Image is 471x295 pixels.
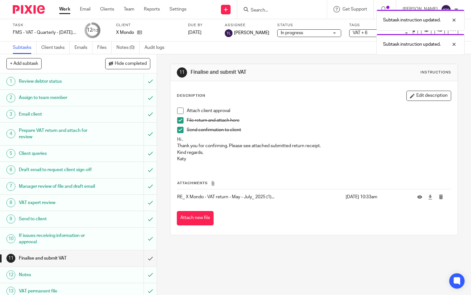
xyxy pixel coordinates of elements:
[116,23,180,28] label: Client
[41,42,70,54] a: Client tasks
[144,6,160,12] a: Reports
[428,194,433,200] a: Download
[6,215,15,223] div: 9
[116,42,140,54] a: Notes (0)
[19,253,98,263] h1: Finalise and submit VAT
[6,149,15,158] div: 5
[177,136,451,143] p: Hi ,
[80,6,90,12] a: Email
[177,143,451,149] p: Thank you for confirming. Please see attached submitted return receipt.
[169,6,186,12] a: Settings
[6,110,15,119] div: 3
[177,156,451,162] p: Katy
[188,23,217,28] label: Due by
[75,42,92,54] a: Emails
[19,270,98,280] h1: Notes
[145,42,169,54] a: Audit logs
[406,91,451,101] button: Edit description
[6,58,42,69] button: + Add subtask
[6,182,15,191] div: 7
[187,108,451,114] p: Attach client approval
[441,4,451,15] img: svg%3E
[6,129,15,138] div: 4
[383,17,441,23] p: Subtask instruction updated.
[115,61,147,66] span: Hide completed
[177,194,342,200] p: RE_ X Mondo - VAT return - May - July_ 2025 (1)...
[100,6,114,12] a: Clients
[177,93,205,98] p: Description
[6,270,15,279] div: 12
[177,181,208,185] span: Attachments
[234,30,269,36] span: [PERSON_NAME]
[177,149,451,156] p: Kind regards,
[13,29,77,36] div: FMS - VAT - Quarterly - [DATE] - [DATE]
[97,42,112,54] a: Files
[420,70,451,75] div: Instructions
[6,198,15,207] div: 8
[116,29,134,36] p: X Mondo
[13,5,45,14] img: Pixie
[87,26,98,34] div: 12
[19,149,98,158] h1: Client queries
[124,6,134,12] a: Team
[59,6,70,12] a: Work
[105,58,150,69] button: Hide completed
[6,254,15,263] div: 11
[6,77,15,86] div: 1
[19,182,98,191] h1: Manager review of file and draft email
[225,29,232,37] img: svg%3E
[177,67,187,78] div: 11
[225,23,269,28] label: Assignee
[19,231,98,247] h1: If issues receiving information or approval
[19,165,98,175] h1: Draft email to request client sign-off
[187,117,451,124] p: File return and attach here
[177,211,214,225] button: Attach new file
[13,23,77,28] label: Task
[188,30,201,35] span: [DATE]
[13,42,36,54] a: Subtasks
[19,126,98,142] h1: Prepare VAT return and attach for review
[6,94,15,102] div: 2
[187,127,451,133] p: Send confirmation to client
[6,165,15,174] div: 6
[383,41,441,48] p: Subtask instruction updated.
[13,29,77,36] div: FMS - VAT - Quarterly - May - July, 2025
[6,234,15,243] div: 10
[19,93,98,102] h1: Assign to team member
[191,69,328,76] h1: Finalise and submit VAT
[19,77,98,86] h1: Review debtor status
[92,29,98,32] small: /13
[346,194,408,200] p: [DATE] 10:33am
[19,110,98,119] h1: Email client
[19,214,98,224] h1: Send to client
[19,198,98,208] h1: VAT expert review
